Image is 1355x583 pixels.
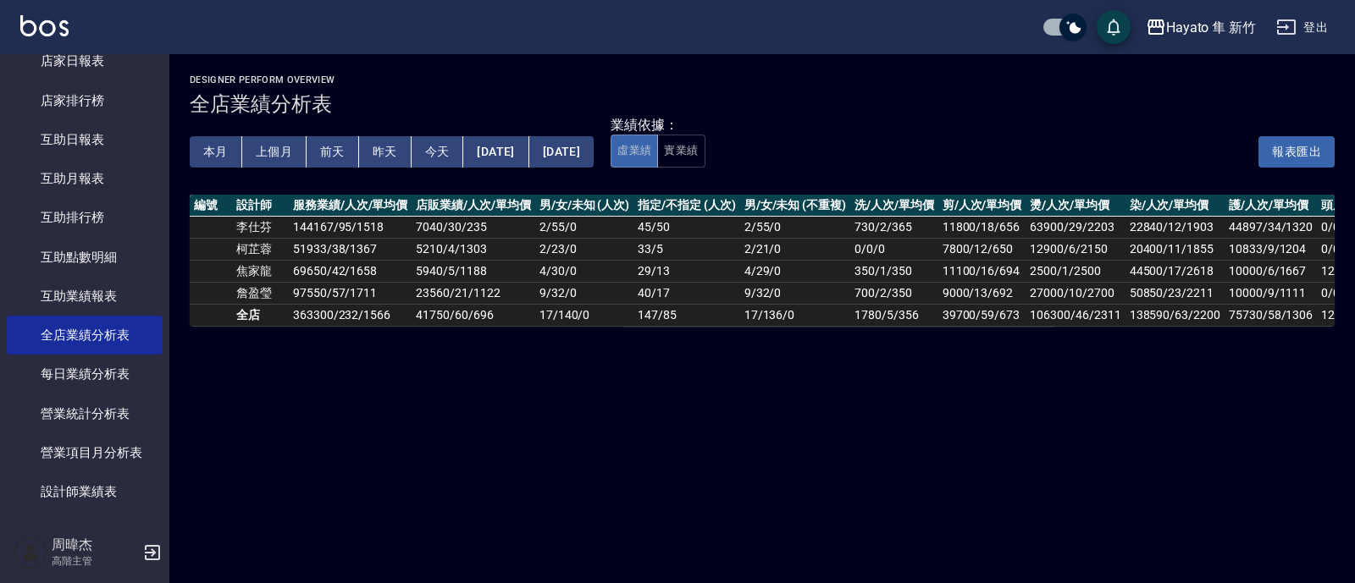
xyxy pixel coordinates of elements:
td: 27000/10/2700 [1026,282,1125,304]
td: 11800/18/656 [938,216,1026,238]
a: 全店業績分析表 [7,316,163,355]
a: 設計師業績表 [7,472,163,511]
td: 144167 / 95 / 1518 [289,216,412,238]
th: 服務業績/人次/單均價 [289,195,412,217]
td: 李仕芬 [232,216,289,238]
h3: 全店業績分析表 [190,92,1335,116]
td: 350/1/350 [850,260,938,282]
td: 全店 [232,304,289,326]
th: 護/人次/單均價 [1225,195,1317,217]
td: 4 / 29 / 0 [740,260,850,282]
td: 75730/58/1306 [1225,304,1317,326]
a: 店家日報表 [7,41,163,80]
button: Hayato 隼 新竹 [1139,10,1263,45]
button: 虛業績 [611,135,658,168]
a: 報表匯出 [1258,142,1335,158]
th: 店販業績/人次/單均價 [412,195,534,217]
td: 69650 / 42 / 1658 [289,260,412,282]
button: 上個月 [242,136,307,168]
td: 45 / 50 [633,216,739,238]
button: [DATE] [463,136,528,168]
td: 7800/12/650 [938,238,1026,260]
td: 22840/12/1903 [1125,216,1225,238]
td: 138590/63/2200 [1125,304,1225,326]
button: [DATE] [529,136,594,168]
h5: 周暐杰 [52,536,138,553]
td: 9 / 32 / 0 [740,282,850,304]
p: 高階主管 [52,553,138,569]
td: 39700/59/673 [938,304,1026,326]
a: 互助月報表 [7,159,163,198]
td: 焦家龍 [232,260,289,282]
td: 2 / 23 / 0 [535,238,633,260]
th: 男/女/未知 (不重複) [740,195,850,217]
a: 互助業績報表 [7,277,163,316]
td: 9000/13/692 [938,282,1026,304]
td: 97550 / 57 / 1711 [289,282,412,304]
td: 2 / 55 / 0 [740,216,850,238]
th: 指定/不指定 (人次) [633,195,739,217]
td: 51933 / 38 / 1367 [289,238,412,260]
td: 10000/6/1667 [1225,260,1317,282]
button: save [1097,10,1131,44]
td: 106300/46/2311 [1026,304,1125,326]
td: 11100/16/694 [938,260,1026,282]
button: 實業績 [657,135,705,168]
td: 44500/17/2618 [1125,260,1225,282]
a: 營業統計分析表 [7,394,163,433]
th: 洗/人次/單均價 [850,195,938,217]
td: 20400/11/1855 [1125,238,1225,260]
div: 業績依據： [611,117,705,135]
a: 互助日報表 [7,120,163,159]
td: 363300 / 232 / 1566 [289,304,412,326]
td: 1780/5/356 [850,304,938,326]
td: 10000/9/1111 [1225,282,1317,304]
td: 2500/1/2500 [1026,260,1125,282]
button: 報表匯出 [1258,136,1335,168]
button: 昨天 [359,136,412,168]
td: 700/2/350 [850,282,938,304]
td: 33 / 5 [633,238,739,260]
td: 730/2/365 [850,216,938,238]
a: 店家排行榜 [7,81,163,120]
th: 設計師 [232,195,289,217]
td: 2 / 21 / 0 [740,238,850,260]
td: 詹盈瑩 [232,282,289,304]
th: 編號 [190,195,232,217]
a: 設計師日報表 [7,511,163,550]
th: 染/人次/單均價 [1125,195,1225,217]
a: 互助排行榜 [7,198,163,237]
td: 5940 / 5 / 1188 [412,260,534,282]
div: Hayato 隼 新竹 [1166,17,1256,38]
h2: Designer Perform Overview [190,74,1335,85]
td: 9 / 32 / 0 [535,282,633,304]
td: 23560 / 21 / 1122 [412,282,534,304]
a: 營業項目月分析表 [7,433,163,472]
td: 17 / 136 / 0 [740,304,850,326]
th: 男/女/未知 (人次) [535,195,633,217]
th: 燙/人次/單均價 [1026,195,1125,217]
th: 剪/人次/單均價 [938,195,1026,217]
img: Person [14,536,47,569]
td: 4 / 30 / 0 [535,260,633,282]
td: 7040 / 30 / 235 [412,216,534,238]
td: 147 / 85 [633,304,739,326]
td: 50850/23/2211 [1125,282,1225,304]
td: 10833/9/1204 [1225,238,1317,260]
td: 0/0/0 [850,238,938,260]
td: 17 / 140 / 0 [535,304,633,326]
button: 登出 [1269,12,1335,43]
td: 12900/6/2150 [1026,238,1125,260]
td: 2 / 55 / 0 [535,216,633,238]
a: 每日業績分析表 [7,355,163,393]
td: 5210 / 4 / 1303 [412,238,534,260]
a: 互助點數明細 [7,238,163,277]
td: 44897/34/1320 [1225,216,1317,238]
button: 前天 [307,136,359,168]
td: 41750 / 60 / 696 [412,304,534,326]
td: 40 / 17 [633,282,739,304]
img: Logo [20,15,69,36]
td: 29 / 13 [633,260,739,282]
td: 63900/29/2203 [1026,216,1125,238]
button: 本月 [190,136,242,168]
